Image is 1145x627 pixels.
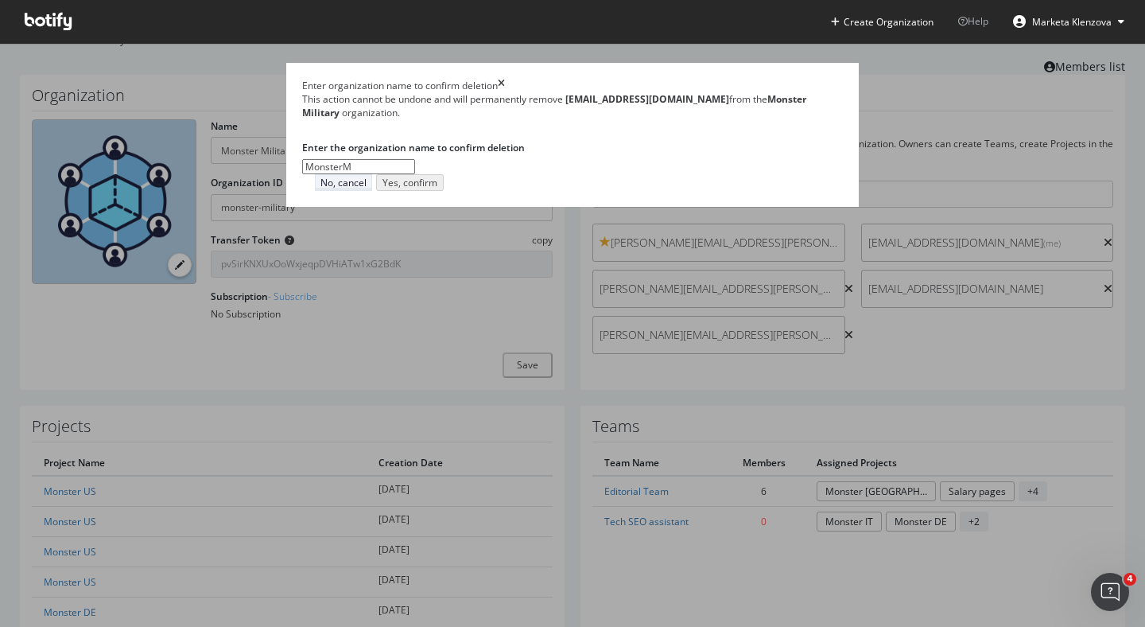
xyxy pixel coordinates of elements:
[1032,15,1112,29] span: Marketa Klenzova
[376,174,444,191] button: Yes, confirm
[382,177,437,189] div: Yes, confirm
[302,141,525,154] label: Enter the organization name to confirm deletion
[302,92,843,119] div: This action cannot be undone and will permanently remove from the organization.
[286,63,859,208] div: modal
[958,14,988,28] span: Help
[1091,573,1129,611] iframe: Intercom live chat
[830,14,934,29] button: Create Organization
[302,79,498,92] div: Enter organization name to confirm deletion
[302,159,415,175] input: Monster Military
[1124,573,1136,586] span: 4
[302,92,806,119] b: Monster Military
[565,92,729,106] b: [EMAIL_ADDRESS][DOMAIN_NAME]
[315,174,372,191] button: No, cancel
[498,79,505,92] div: times
[320,176,367,189] div: No, cancel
